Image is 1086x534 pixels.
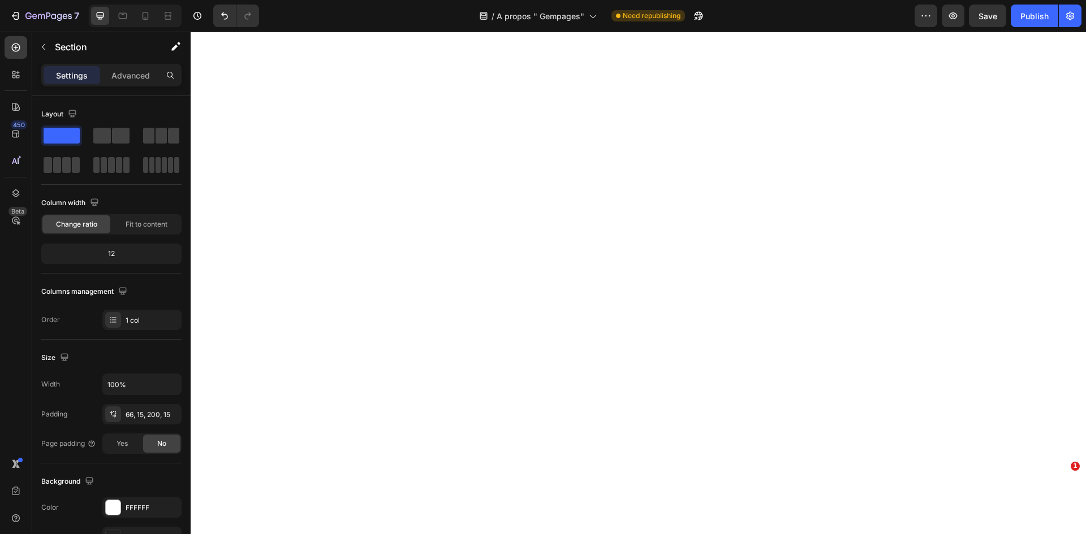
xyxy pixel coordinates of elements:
div: Columns management [41,284,130,299]
input: Auto [103,374,181,394]
div: FFFFFF [126,503,179,513]
button: Publish [1011,5,1058,27]
span: / [492,10,494,22]
button: Save [969,5,1006,27]
iframe: Intercom live chat [1048,479,1075,506]
div: Background [41,474,96,489]
div: Color [41,502,59,513]
span: Yes [117,439,128,449]
div: 450 [11,120,27,129]
p: Section [55,40,148,54]
div: Width [41,379,60,389]
span: 1 [1071,462,1080,471]
div: Padding [41,409,67,419]
span: Save [979,11,997,21]
div: 66, 15, 200, 15 [126,410,179,420]
div: Undo/Redo [213,5,259,27]
button: 7 [5,5,84,27]
p: Advanced [111,70,150,81]
div: Column width [41,196,101,211]
iframe: Design area [191,32,1086,534]
div: Beta [8,207,27,216]
span: No [157,439,166,449]
div: Size [41,350,71,366]
div: 12 [44,246,179,262]
div: Layout [41,107,79,122]
div: Publish [1020,10,1049,22]
span: Change ratio [56,219,97,229]
span: A propos " Gempages" [497,10,584,22]
div: Page padding [41,439,96,449]
p: 7 [74,9,79,23]
span: Need republishing [623,11,680,21]
span: Fit to content [126,219,167,229]
div: 1 col [126,315,179,325]
div: Order [41,315,60,325]
p: Settings [56,70,88,81]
